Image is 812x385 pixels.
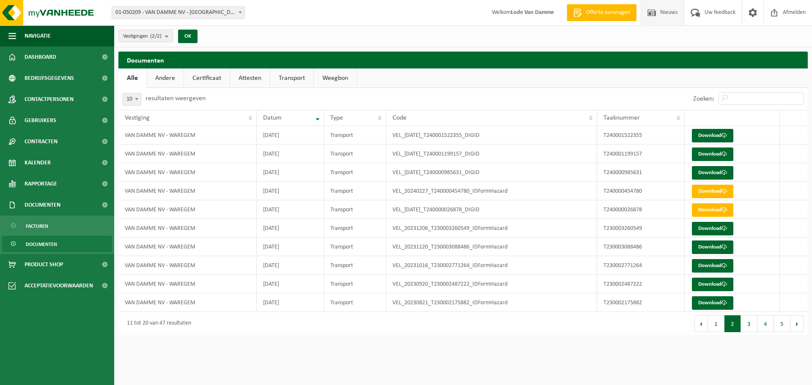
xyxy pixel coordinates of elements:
div: 11 tot 20 van 47 resultaten [123,316,191,331]
td: T230003260549 [597,219,685,238]
span: Offerte aanvragen [584,8,632,17]
span: Taaknummer [604,115,640,121]
span: 01-050209 - VAN DAMME NV - WAREGEM [112,6,245,19]
span: 10 [123,93,141,106]
h2: Documenten [118,52,808,68]
span: Contracten [25,131,58,152]
td: [DATE] [257,200,324,219]
a: Transport [270,68,313,88]
td: VEL_[DATE]_T240000985631_DIGID [386,163,597,182]
td: [DATE] [257,293,324,312]
td: VAN DAMME NV - WAREGEM [118,126,257,145]
td: VEL_20240227_T240000454780_IDFormHazard [386,182,597,200]
button: Previous [694,315,708,332]
a: Download [692,185,733,198]
span: Contactpersonen [25,89,74,110]
td: [DATE] [257,275,324,293]
td: Transport [324,275,386,293]
a: Offerte aanvragen [567,4,636,21]
td: Transport [324,126,386,145]
td: VAN DAMME NV - WAREGEM [118,219,257,238]
td: T240001522355 [597,126,685,145]
td: VAN DAMME NV - WAREGEM [118,200,257,219]
td: [DATE] [257,126,324,145]
td: T240001199157 [597,145,685,163]
button: 3 [741,315,757,332]
td: VAN DAMME NV - WAREGEM [118,275,257,293]
a: Download [692,166,733,180]
a: Andere [147,68,184,88]
td: VEL_[DATE]_T240001199157_DIGID [386,145,597,163]
span: Documenten [25,194,60,216]
button: OK [178,30,198,43]
button: 2 [724,315,741,332]
td: Transport [324,163,386,182]
a: Weegbon [314,68,357,88]
span: 01-050209 - VAN DAMME NV - WAREGEM [112,7,244,19]
a: Download [692,129,733,142]
strong: Lode Van Damme [511,9,554,16]
a: Documenten [2,236,112,252]
td: VAN DAMME NV - WAREGEM [118,293,257,312]
td: VEL_20231120_T230003088486_IDFormHazard [386,238,597,256]
span: Type [330,115,343,121]
span: Acceptatievoorwaarden [25,275,93,296]
td: T230003088486 [597,238,685,256]
td: VAN DAMME NV - WAREGEM [118,256,257,275]
span: Gebruikers [25,110,56,131]
td: Transport [324,293,386,312]
label: resultaten weergeven [145,95,206,102]
td: VEL_20230920_T230002487222_IDFormHazard [386,275,597,293]
button: 4 [757,315,774,332]
td: Transport [324,145,386,163]
td: VAN DAMME NV - WAREGEM [118,145,257,163]
td: T230002771264 [597,256,685,275]
a: Download [692,278,733,291]
span: Product Shop [25,254,63,275]
a: Download [692,222,733,235]
span: Documenten [26,236,57,252]
td: VAN DAMME NV - WAREGEM [118,238,257,256]
a: Download [692,203,733,217]
span: Kalender [25,152,51,173]
span: Rapportage [25,173,57,194]
a: Download [692,147,733,161]
a: Attesten [230,68,270,88]
td: VAN DAMME NV - WAREGEM [118,182,257,200]
td: Transport [324,238,386,256]
a: Alle [118,68,146,88]
td: T240000454780 [597,182,685,200]
td: Transport [324,200,386,219]
span: Vestiging [125,115,150,121]
span: Dashboard [25,46,56,68]
a: Download [692,259,733,273]
td: VEL_[DATE]_T240001522355_DIGID [386,126,597,145]
span: Facturen [26,218,48,234]
td: VEL_20231206_T230003260549_IDFormHazard [386,219,597,238]
span: 10 [123,93,141,105]
button: 1 [708,315,724,332]
td: T230002487222 [597,275,685,293]
td: [DATE] [257,219,324,238]
button: Vestigingen(2/2) [118,30,173,42]
span: Bedrijfsgegevens [25,68,74,89]
td: VEL_20231016_T230002771264_IDFormHazard [386,256,597,275]
label: Zoeken: [693,96,714,102]
td: [DATE] [257,238,324,256]
button: 5 [774,315,790,332]
span: Navigatie [25,25,51,46]
td: T240000985631 [597,163,685,182]
td: Transport [324,219,386,238]
a: Download [692,296,733,310]
td: VEL_[DATE]_T240000026878_DIGID [386,200,597,219]
a: Download [692,240,733,254]
td: VAN DAMME NV - WAREGEM [118,163,257,182]
span: Datum [263,115,282,121]
span: Vestigingen [123,30,162,43]
count: (2/2) [150,33,162,39]
a: Certificaat [184,68,230,88]
span: Code [392,115,406,121]
td: [DATE] [257,145,324,163]
button: Next [790,315,804,332]
td: [DATE] [257,182,324,200]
